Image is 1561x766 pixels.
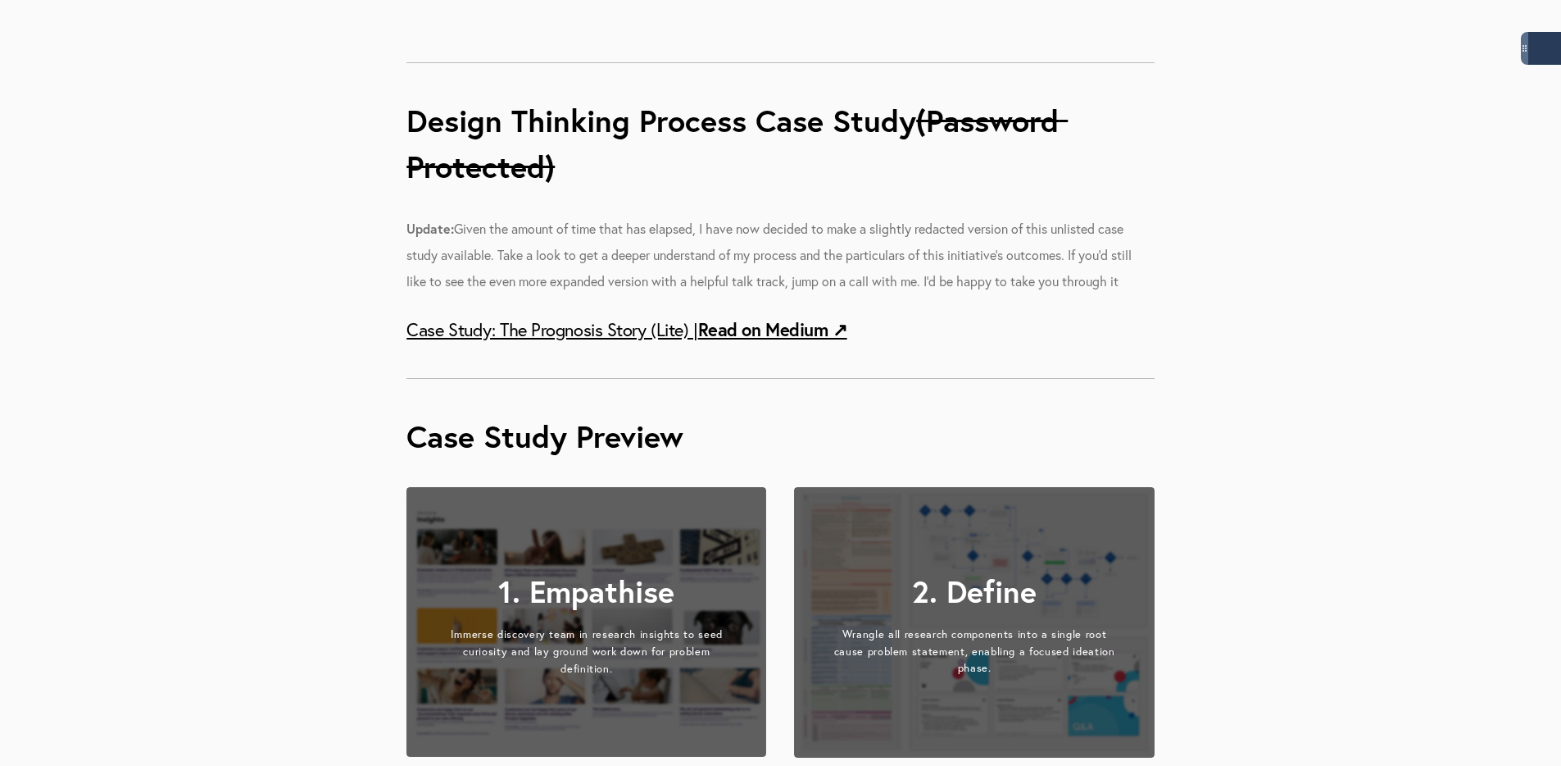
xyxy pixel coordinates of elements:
[406,220,454,237] strong: Update:
[406,98,1154,190] h2: Design Thinking Process Case Study
[406,413,1154,460] h2: Case Study Preview
[406,216,1154,294] p: Given the amount of time that has elapsed, I have now decided to make a slightly redacted version...
[406,318,846,341] a: Case Study: The Prognosis Story (Lite) |Read on Medium ↗︎
[698,317,847,341] strong: Read on Medium ↗︎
